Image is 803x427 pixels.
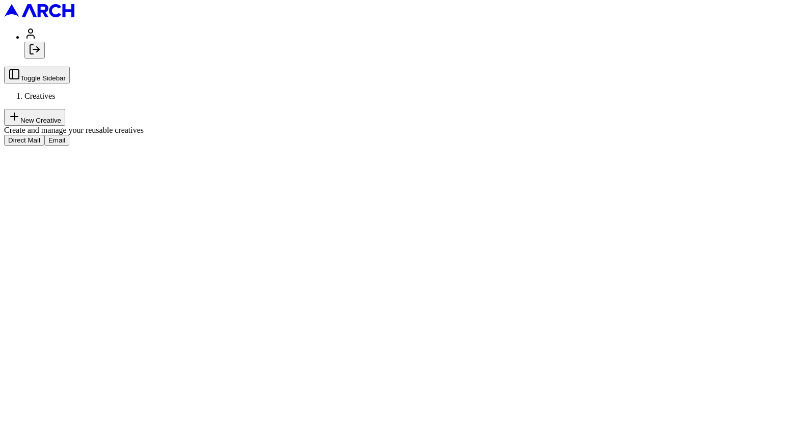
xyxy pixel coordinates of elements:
button: New Creative [4,109,65,126]
button: Direct Mail [4,135,44,146]
button: Email [44,135,69,146]
button: Log out [24,42,45,59]
button: Toggle Sidebar [4,67,70,83]
span: Creatives [24,92,55,100]
div: Create and manage your reusable creatives [4,126,799,135]
nav: breadcrumb [4,92,799,101]
span: Toggle Sidebar [20,74,66,82]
